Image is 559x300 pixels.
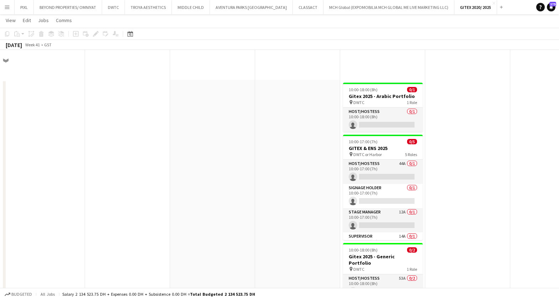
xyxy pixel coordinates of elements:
[349,139,378,144] span: 10:00-17:00 (7h)
[4,290,33,298] button: Budgeted
[6,41,22,48] div: [DATE]
[34,0,102,14] button: BEYOND PROPERTIES/ OMNIYAT
[11,292,32,297] span: Budgeted
[343,232,423,257] app-card-role: Supervisor14A0/110:00-17:00 (7h)
[20,16,34,25] a: Edit
[172,0,210,14] button: MIDDLE CHILD
[62,291,255,297] div: Salary 2 134 523.75 DH + Expenses 0.00 DH + Subsistence 0.00 DH =
[23,42,41,47] span: Week 41
[56,17,72,24] span: Comms
[53,16,75,25] a: Comms
[343,93,423,99] h3: Gitex 2025 - Arabic Portfolio
[343,253,423,266] h3: Gitex 2025 - Generic Portfolio
[407,87,417,92] span: 0/1
[343,160,423,184] app-card-role: Host/Hostess44A0/110:00-17:00 (7h)
[407,100,417,105] span: 1 Role
[343,135,423,240] app-job-card: 10:00-17:00 (7h)0/5GITEX & ENS 2025 DWTC or Harbor5 RolesHost/Hostess44A0/110:00-17:00 (7h) Signa...
[407,139,417,144] span: 0/5
[210,0,293,14] button: AVENTURA PARKS [GEOGRAPHIC_DATA]
[3,16,19,25] a: View
[407,267,417,272] span: 1 Role
[353,152,382,157] span: DWTC or Harbor
[343,108,423,132] app-card-role: Host/Hostess0/110:00-18:00 (8h)
[343,83,423,132] app-job-card: 10:00-18:00 (8h)0/1Gitex 2025 - Arabic Portfolio DWTC1 RoleHost/Hostess0/110:00-18:00 (8h)
[44,42,52,47] div: GST
[343,145,423,151] h3: GITEX & ENS 2025
[349,87,378,92] span: 10:00-18:00 (8h)
[6,17,16,24] span: View
[353,100,364,105] span: DWTC
[102,0,125,14] button: DWTC
[547,3,555,11] a: 179
[349,247,378,253] span: 10:00-18:00 (8h)
[38,17,49,24] span: Jobs
[190,291,255,297] span: Total Budgeted 2 134 523.75 DH
[323,0,454,14] button: MCH Global (EXPOMOBILIA MCH GLOBAL ME LIVE MARKETING LLC)
[343,208,423,232] app-card-role: Stage Manager12A0/110:00-17:00 (7h)
[407,247,417,253] span: 0/2
[549,2,556,6] span: 179
[405,152,417,157] span: 5 Roles
[125,0,172,14] button: TROYA AESTHETICS
[454,0,497,14] button: GITEX 2020/ 2025
[15,0,34,14] button: PIXL
[293,0,323,14] button: CLASSACT
[35,16,52,25] a: Jobs
[23,17,31,24] span: Edit
[353,267,364,272] span: DWTC
[343,184,423,208] app-card-role: Signage Holder0/110:00-17:00 (7h)
[39,291,56,297] span: All jobs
